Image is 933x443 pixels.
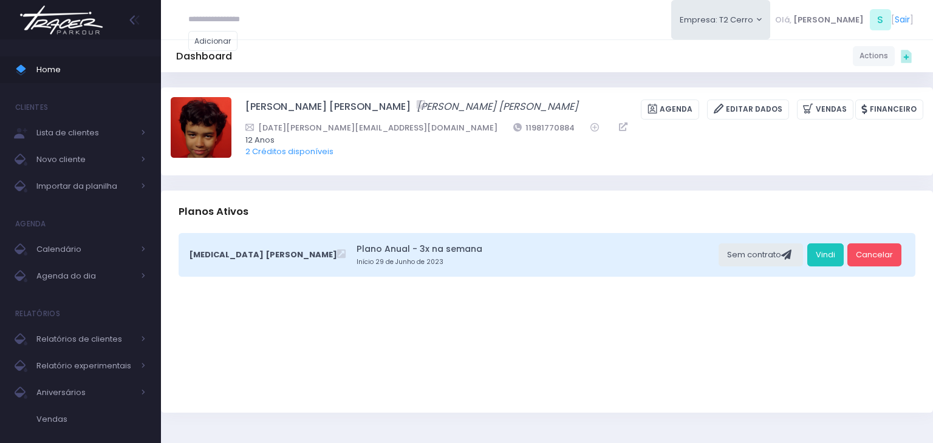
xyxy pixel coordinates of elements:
span: S [870,9,891,30]
h3: Planos Ativos [179,194,248,229]
a: 2 Créditos disponíveis [245,146,333,157]
span: 12 Anos [245,134,907,146]
label: Alterar foto de perfil [171,97,231,161]
span: Home [36,62,146,78]
a: Adicionar [188,31,238,51]
a: Vindi [807,243,844,266]
span: Olá, [775,14,791,26]
span: Vendas [36,411,146,427]
a: Editar Dados [707,100,789,120]
a: [PERSON_NAME] [PERSON_NAME] [245,100,411,120]
span: Relatório experimentais [36,358,134,374]
a: 11981770884 [513,121,575,134]
a: Vendas [797,100,853,120]
img: João Pedro Oliveira de Meneses [171,97,231,158]
span: [PERSON_NAME] [793,14,864,26]
i: [PERSON_NAME] [PERSON_NAME] [417,100,578,113]
h5: Dashboard [176,50,232,63]
small: Início 29 de Junho de 2023 [357,257,715,267]
a: Financeiro [855,100,923,120]
h4: Clientes [15,95,48,120]
a: Actions [853,46,895,66]
a: Cancelar [847,243,901,266]
span: Aniversários [36,385,134,401]
a: Agenda [641,100,699,120]
span: Lista de clientes [36,125,134,141]
div: Sem contrato [719,243,803,266]
div: Quick actions [895,44,918,67]
span: [MEDICAL_DATA] [PERSON_NAME] [189,249,337,261]
div: [ ] [770,6,918,33]
span: Agenda do dia [36,268,134,284]
a: Sair [895,13,910,26]
span: Importar da planilha [36,178,134,194]
a: [PERSON_NAME] [PERSON_NAME] [417,100,578,120]
span: Relatórios de clientes [36,331,134,347]
a: Plano Anual - 3x na semana [357,243,715,255]
span: Calendário [36,242,134,257]
h4: Agenda [15,212,46,236]
h4: Relatórios [15,302,60,326]
span: Novo cliente [36,152,134,167]
a: [DATE][PERSON_NAME][EMAIL_ADDRESS][DOMAIN_NAME] [245,121,497,134]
